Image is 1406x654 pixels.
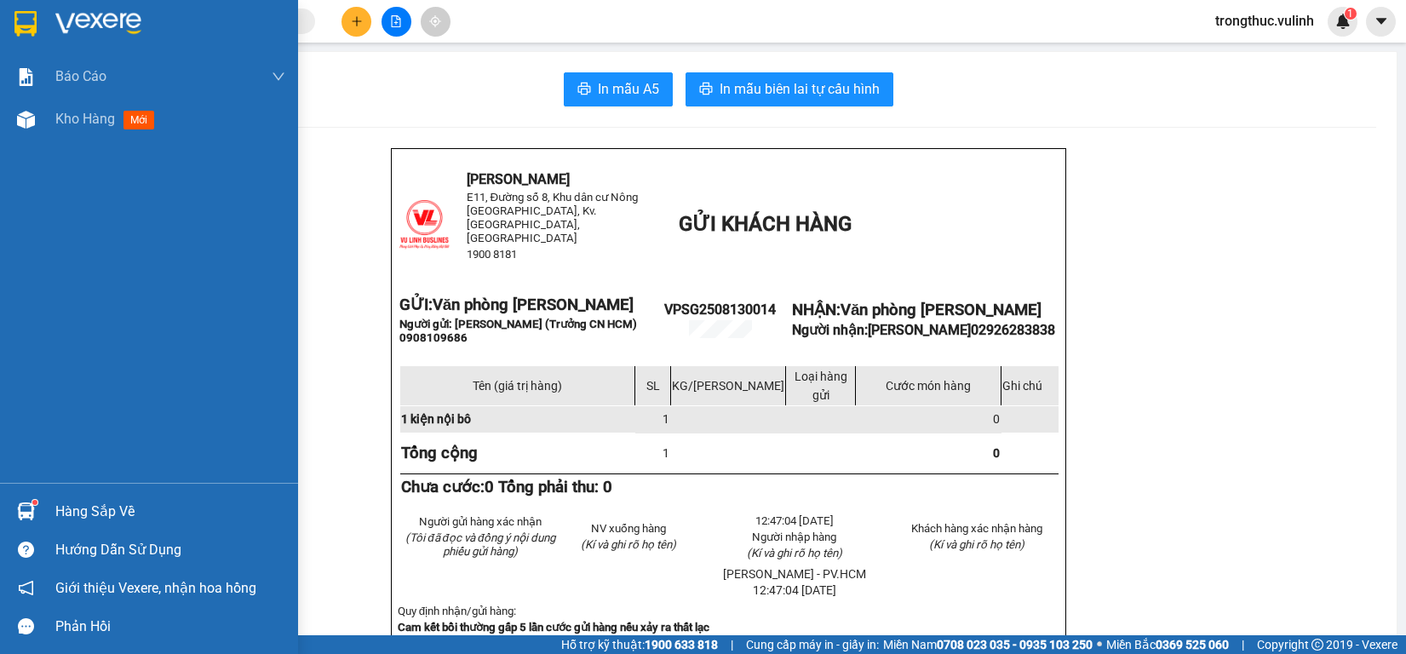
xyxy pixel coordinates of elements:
img: warehouse-icon [17,502,35,520]
span: copyright [1311,639,1323,651]
span: NV xuống hàng [591,522,666,535]
button: file-add [382,7,411,37]
span: | [731,635,733,654]
strong: 0369 525 060 [1156,638,1229,651]
span: | [1242,635,1244,654]
span: Cung cấp máy in - giấy in: [746,635,879,654]
span: notification [18,580,34,596]
strong: 0708 023 035 - 0935 103 250 [937,638,1093,651]
span: Văn phòng [PERSON_NAME] [433,295,634,314]
span: plus [351,15,363,27]
td: KG/[PERSON_NAME] [671,365,786,405]
span: Người nhập hàng [752,531,836,543]
sup: 1 [1345,8,1357,20]
span: mới [123,111,154,129]
strong: Cam kết bồi thường gấp 5 lần cước gửi hàng nếu xảy ra thất lạc [398,621,709,634]
strong: GỬI: [399,295,634,314]
em: (Tôi đã đọc và đồng ý nội dung phiếu gửi hàng) [405,531,555,558]
td: Tên (giá trị hàng) [399,365,634,405]
span: (Kí và ghi rõ họ tên) [929,538,1024,551]
span: printer [577,82,591,98]
strong: Chưa cước: [401,478,612,496]
span: 0 [993,412,1000,426]
div: Hướng dẫn sử dụng [55,537,285,563]
span: Báo cáo [55,66,106,87]
strong: NHẬN: [792,301,1042,319]
img: warehouse-icon [17,111,35,129]
button: aim [421,7,450,37]
span: Miền Bắc [1106,635,1229,654]
img: logo-vxr [14,11,37,37]
img: icon-new-feature [1335,14,1351,29]
td: Ghi chú [1001,365,1059,405]
span: Miền Nam [883,635,1093,654]
span: 02926283838 [971,322,1055,338]
span: Kho hàng [55,111,115,127]
span: Người gửi hàng xác nhận [419,515,542,528]
span: trongthuc.vulinh [1202,10,1328,32]
span: question-circle [18,542,34,558]
button: printerIn mẫu biên lai tự cấu hình [686,72,893,106]
button: plus [341,7,371,37]
span: 1 [663,412,669,426]
span: [PERSON_NAME] [467,171,570,187]
span: message [18,618,34,634]
span: VPSG2508130014 [664,301,776,318]
img: logo [399,199,450,250]
span: ⚪️ [1097,641,1102,648]
span: [PERSON_NAME] [868,322,1055,338]
button: printerIn mẫu A5 [564,72,673,106]
span: Khách hàng xác nhận hàng [911,522,1042,535]
span: In mẫu A5 [598,78,659,100]
span: Quy định nhận/gửi hàng: [398,605,516,617]
span: GỬI KHÁCH HÀNG [679,212,852,236]
td: Cước món hàng [856,365,1001,405]
div: Phản hồi [55,614,285,640]
span: Văn phòng [PERSON_NAME] [841,301,1042,319]
span: 1 [1347,8,1353,20]
span: caret-down [1374,14,1389,29]
td: Loại hàng gửi [786,365,856,405]
span: Người gửi: [PERSON_NAME] (Trưởng CN HCM) 0908109686 [399,318,637,344]
span: down [272,70,285,83]
span: (Kí và ghi rõ họ tên) [581,538,676,551]
strong: 1900 633 818 [645,638,718,651]
span: 0 [993,446,1000,460]
div: Hàng sắp về [55,499,285,525]
span: [PERSON_NAME] - PV.HCM [723,567,866,581]
span: In mẫu biên lai tự cấu hình [720,78,880,100]
span: 1 kiện nội bô [401,412,471,426]
span: Hỗ trợ kỹ thuật: [561,635,718,654]
img: solution-icon [17,68,35,86]
span: aim [429,15,441,27]
button: caret-down [1366,7,1396,37]
strong: Người nhận: [792,322,1055,338]
span: 12:47:04 [DATE] [753,583,836,597]
sup: 1 [32,500,37,505]
span: (Kí và ghi rõ họ tên) [747,547,842,559]
span: E11, Đường số 8, Khu dân cư Nông [GEOGRAPHIC_DATA], Kv.[GEOGRAPHIC_DATA], [GEOGRAPHIC_DATA] [467,191,639,244]
span: 12:47:04 [DATE] [755,514,834,527]
span: 1900 8181 [467,248,517,261]
span: 1 [663,446,669,460]
span: Giới thiệu Vexere, nhận hoa hồng [55,577,256,599]
td: SL [635,365,671,405]
span: 0 Tổng phải thu: 0 [485,478,612,496]
strong: Tổng cộng [401,444,478,462]
span: file-add [390,15,402,27]
span: printer [699,82,713,98]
